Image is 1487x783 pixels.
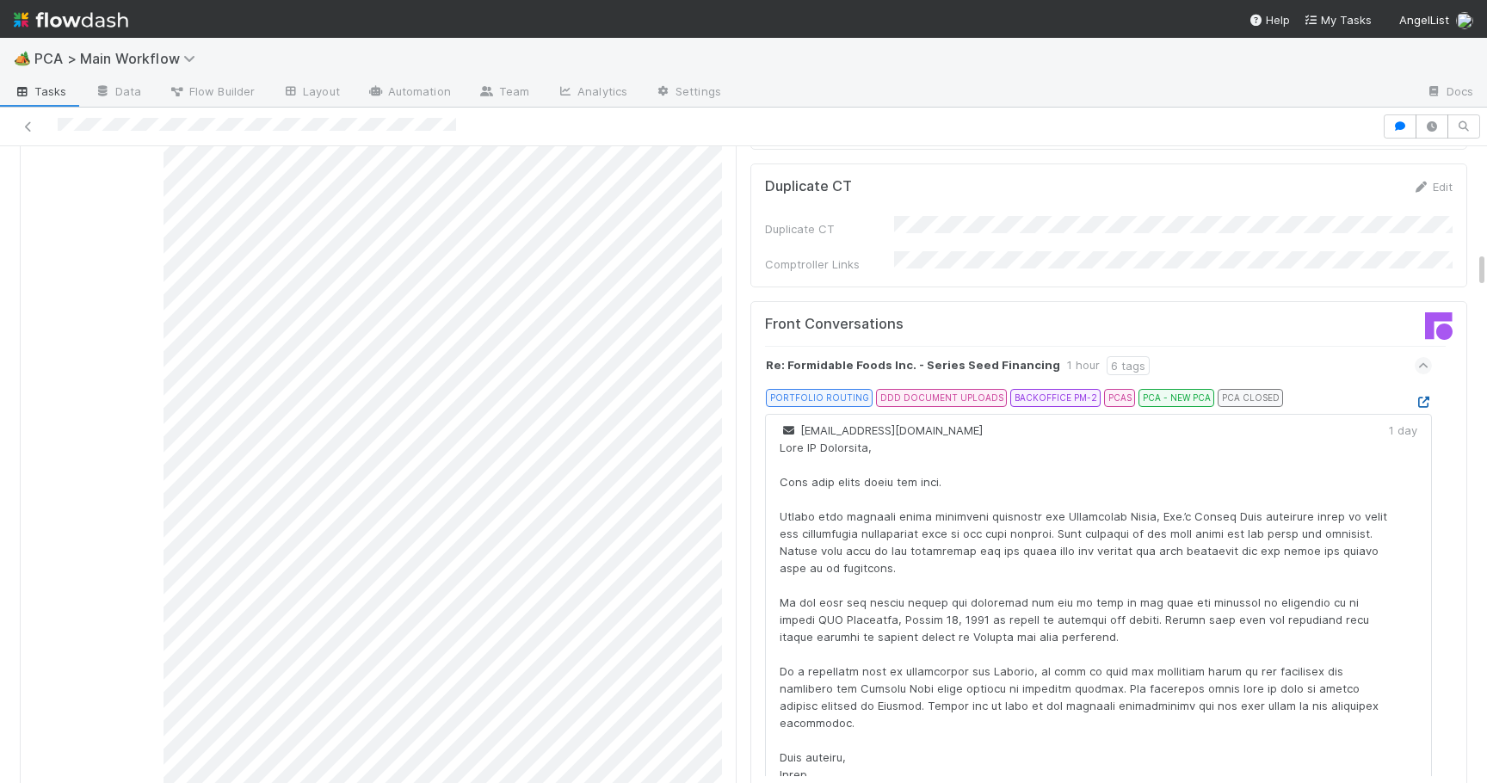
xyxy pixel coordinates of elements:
[543,79,641,107] a: Analytics
[81,79,155,107] a: Data
[1304,11,1372,28] a: My Tasks
[1010,389,1101,406] div: BACKOFFICE PM-2
[1107,356,1150,375] div: 6 tags
[1104,389,1135,406] div: PCAS
[1389,422,1417,439] div: 1 day
[765,220,894,237] div: Duplicate CT
[14,83,67,100] span: Tasks
[169,83,255,100] span: Flow Builder
[1412,79,1487,107] a: Docs
[34,50,204,67] span: PCA > Main Workflow
[1425,312,1453,340] img: front-logo-b4b721b83371efbadf0a.svg
[766,356,1060,375] strong: Re: Formidable Foods Inc. - Series Seed Financing
[268,79,354,107] a: Layout
[1067,356,1100,375] div: 1 hour
[765,316,1096,333] h5: Front Conversations
[1218,389,1283,406] div: PCA CLOSED
[1456,12,1473,29] img: avatar_ba0ef937-97b0-4cb1-a734-c46f876909ef.png
[354,79,465,107] a: Automation
[765,256,894,273] div: Comptroller Links
[641,79,735,107] a: Settings
[14,51,31,65] span: 🏕️
[766,389,873,406] div: PORTFOLIO ROUTING
[465,79,543,107] a: Team
[1138,389,1214,406] div: PCA - NEW PCA
[1412,180,1453,194] a: Edit
[1399,13,1449,27] span: AngelList
[876,389,1007,406] div: DDD DOCUMENT UPLOADS
[780,423,983,437] span: [EMAIL_ADDRESS][DOMAIN_NAME]
[765,178,852,195] h5: Duplicate CT
[1304,13,1372,27] span: My Tasks
[14,5,128,34] img: logo-inverted-e16ddd16eac7371096b0.svg
[1249,11,1290,28] div: Help
[155,79,268,107] a: Flow Builder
